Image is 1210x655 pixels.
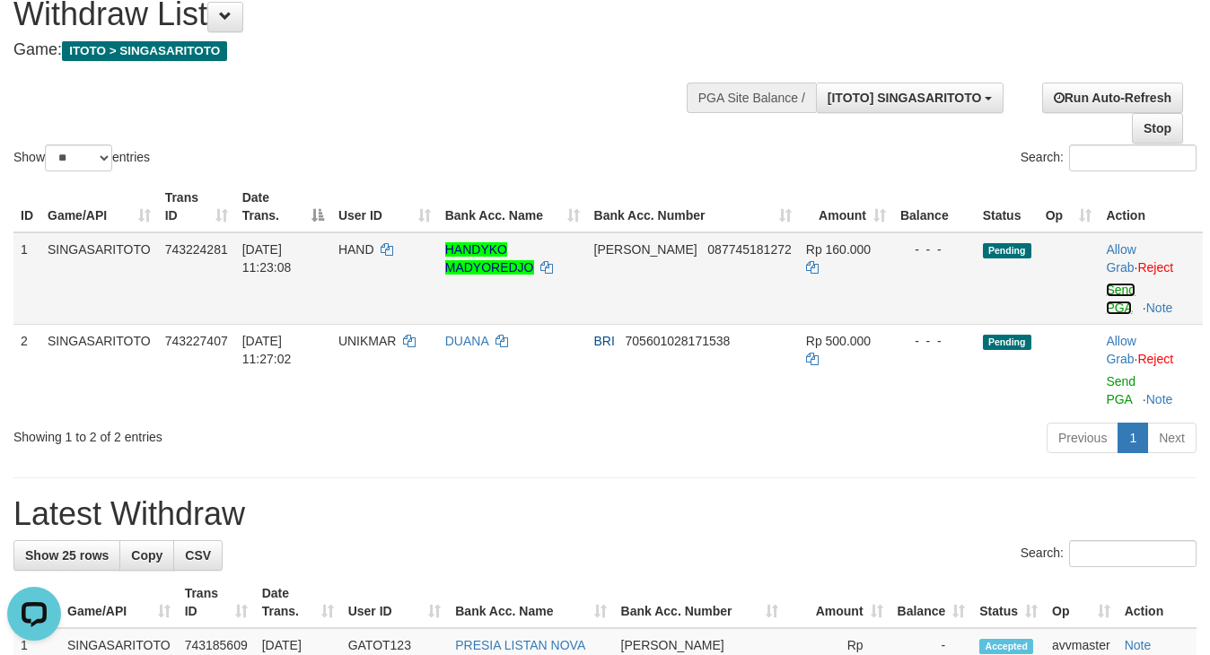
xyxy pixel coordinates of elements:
[1099,181,1203,232] th: Action
[1137,260,1173,275] a: Reject
[178,577,255,628] th: Trans ID: activate to sort column ascending
[13,324,40,415] td: 2
[1137,352,1173,366] a: Reject
[173,540,223,571] a: CSV
[255,577,341,628] th: Date Trans.: activate to sort column ascending
[1106,374,1135,406] a: Send PGA
[40,232,158,325] td: SINGASARITOTO
[1106,334,1137,366] span: ·
[976,181,1039,232] th: Status
[1106,242,1135,275] a: Allow Grab
[1069,540,1197,567] input: Search:
[828,91,982,105] span: [ITOTO] SINGASARITOTO
[13,540,120,571] a: Show 25 rows
[13,41,789,59] h4: Game:
[1118,423,1148,453] a: 1
[1125,638,1152,652] a: Note
[890,577,973,628] th: Balance: activate to sort column ascending
[235,181,331,232] th: Date Trans.: activate to sort column descending
[40,181,158,232] th: Game/API: activate to sort column ascending
[438,181,587,232] th: Bank Acc. Name: activate to sort column ascending
[13,577,60,628] th: ID: activate to sort column descending
[1099,232,1203,325] td: ·
[25,548,109,563] span: Show 25 rows
[900,240,969,258] div: - - -
[242,334,292,366] span: [DATE] 11:27:02
[331,181,438,232] th: User ID: activate to sort column ascending
[338,242,374,257] span: HAND
[13,496,1197,532] h1: Latest Withdraw
[13,181,40,232] th: ID
[13,232,40,325] td: 1
[621,638,724,652] span: [PERSON_NAME]
[1106,283,1135,315] a: Send PGA
[62,41,227,61] span: ITOTO > SINGASARITOTO
[900,332,969,350] div: - - -
[806,334,871,348] span: Rp 500.000
[119,540,174,571] a: Copy
[131,548,162,563] span: Copy
[242,242,292,275] span: [DATE] 11:23:08
[445,242,534,275] a: HANDYKO MADYOREDJO
[341,577,449,628] th: User ID: activate to sort column ascending
[1106,242,1137,275] span: ·
[1099,324,1203,415] td: ·
[338,334,397,348] span: UNIKMAR
[785,577,890,628] th: Amount: activate to sort column ascending
[1045,577,1118,628] th: Op: activate to sort column ascending
[7,7,61,61] button: Open LiveChat chat widget
[13,421,491,446] div: Showing 1 to 2 of 2 entries
[594,334,615,348] span: BRI
[1021,540,1197,567] label: Search:
[1146,301,1173,315] a: Note
[1021,144,1197,171] label: Search:
[455,638,585,652] a: PRESIA LISTAN NOVA
[979,639,1033,654] span: Accepted
[1146,392,1173,406] a: Note
[1047,423,1118,453] a: Previous
[448,577,613,628] th: Bank Acc. Name: activate to sort column ascending
[1039,181,1100,232] th: Op: activate to sort column ascending
[626,334,731,348] span: Copy 705601028171538 to clipboard
[687,83,816,113] div: PGA Site Balance /
[594,242,697,257] span: [PERSON_NAME]
[1132,113,1183,144] a: Stop
[799,181,893,232] th: Amount: activate to sort column ascending
[60,577,178,628] th: Game/API: activate to sort column ascending
[13,144,150,171] label: Show entries
[614,577,786,628] th: Bank Acc. Number: activate to sort column ascending
[1147,423,1197,453] a: Next
[983,243,1031,258] span: Pending
[165,334,228,348] span: 743227407
[816,83,1004,113] button: [ITOTO] SINGASARITOTO
[707,242,791,257] span: Copy 087745181272 to clipboard
[1106,334,1135,366] a: Allow Grab
[893,181,976,232] th: Balance
[587,181,799,232] th: Bank Acc. Number: activate to sort column ascending
[40,324,158,415] td: SINGASARITOTO
[806,242,871,257] span: Rp 160.000
[45,144,112,171] select: Showentries
[1118,577,1197,628] th: Action
[165,242,228,257] span: 743224281
[158,181,235,232] th: Trans ID: activate to sort column ascending
[185,548,211,563] span: CSV
[1042,83,1183,113] a: Run Auto-Refresh
[983,335,1031,350] span: Pending
[1069,144,1197,171] input: Search:
[972,577,1045,628] th: Status: activate to sort column ascending
[445,334,488,348] a: DUANA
